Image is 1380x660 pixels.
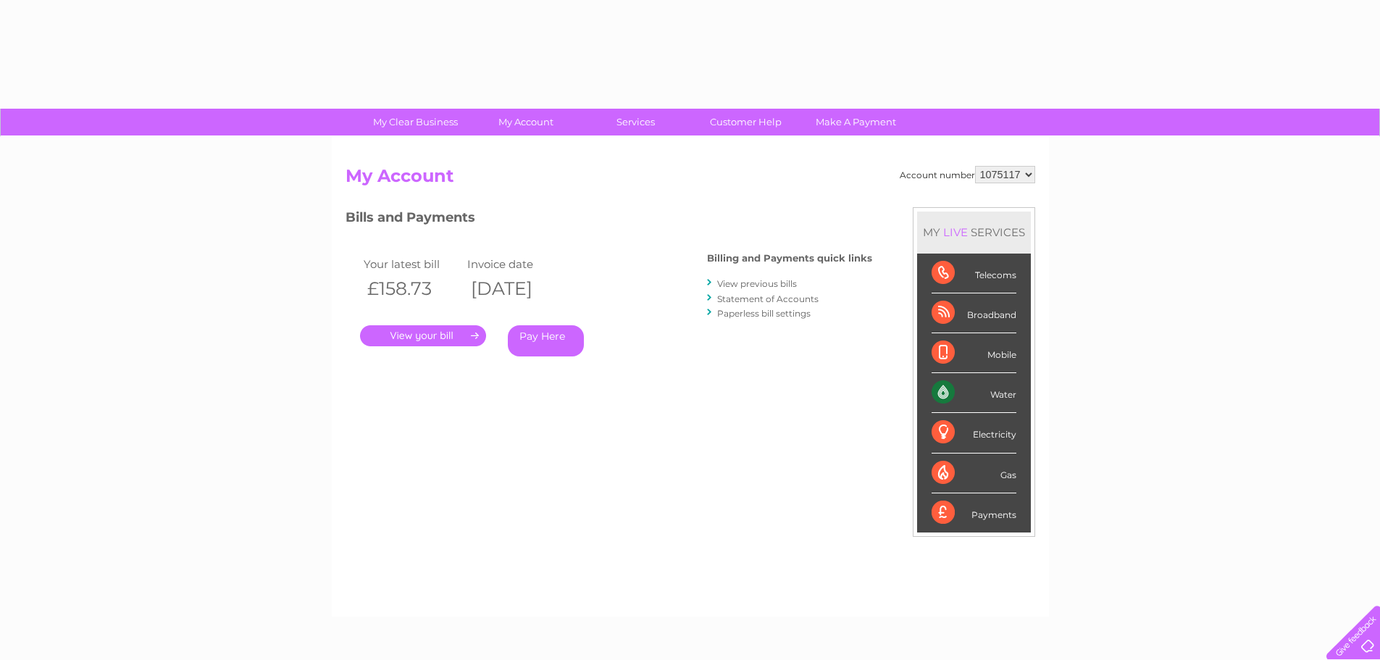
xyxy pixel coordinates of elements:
h4: Billing and Payments quick links [707,253,872,264]
div: Account number [900,166,1035,183]
h2: My Account [346,166,1035,193]
a: Statement of Accounts [717,293,819,304]
div: Mobile [932,333,1016,373]
div: Water [932,373,1016,413]
a: Services [576,109,695,135]
div: Broadband [932,293,1016,333]
th: [DATE] [464,274,568,304]
td: Invoice date [464,254,568,274]
a: View previous bills [717,278,797,289]
a: Customer Help [686,109,806,135]
td: Your latest bill [360,254,464,274]
a: My Account [466,109,585,135]
a: Make A Payment [796,109,916,135]
div: Electricity [932,413,1016,453]
div: LIVE [940,225,971,239]
div: Gas [932,454,1016,493]
a: . [360,325,486,346]
a: My Clear Business [356,109,475,135]
h3: Bills and Payments [346,207,872,233]
div: MY SERVICES [917,212,1031,253]
div: Telecoms [932,254,1016,293]
a: Pay Here [508,325,584,356]
div: Payments [932,493,1016,532]
th: £158.73 [360,274,464,304]
a: Paperless bill settings [717,308,811,319]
